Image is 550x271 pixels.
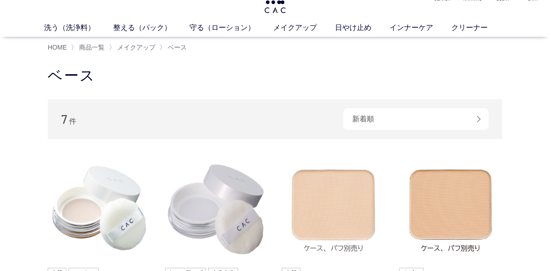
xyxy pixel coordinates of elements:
li: 〉 [160,43,189,52]
a: 守る（ローション） [190,22,273,33]
li: 〉 [109,43,158,52]
a: クリーナー [451,22,506,33]
a: メイクアップ [115,44,155,51]
li: 〉 [71,43,107,52]
a: 日やけ止め [335,22,390,33]
img: ＣＡＣコンディショニング ルースパウダー 白絹（しろきぬ） [165,157,269,261]
div: 新着順 [343,108,489,130]
img: ＣＡＣコンディショニング ルースパウダー 薄絹（うすきぬ） [48,157,151,261]
span: 件 [69,117,76,125]
h1: ベース [48,66,502,85]
a: インナーケア [390,22,451,33]
span: 7 [61,112,67,126]
a: 洗う（洗浄料） [44,22,113,33]
a: メイクアップ [273,22,335,33]
img: ＣＡＣパウダーファンデーション エアリー レフィル [399,157,503,261]
span: 商品一覧 [79,44,105,51]
a: ベース [166,44,187,51]
a: 整える（パック） [113,22,190,33]
span: メイクアップ [117,44,155,51]
a: HOME [48,44,67,51]
a: 商品一覧 [77,44,105,51]
span: ベース [168,44,187,51]
img: ＣＡＣパウダーファンデーション スムース レフィル [282,157,385,261]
